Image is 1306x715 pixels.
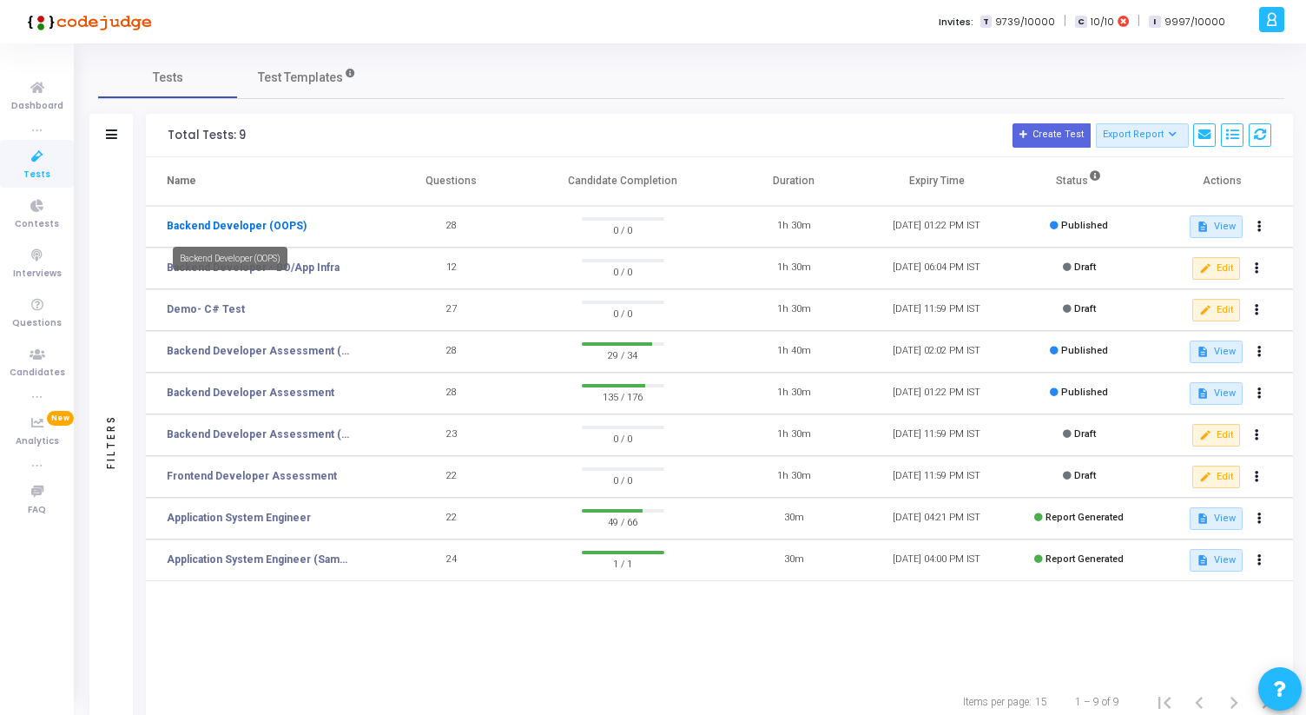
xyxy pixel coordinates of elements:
span: Test Templates [258,69,343,87]
td: [DATE] 04:00 PM IST [865,540,1007,581]
td: 28 [380,331,523,373]
span: 29 / 34 [582,346,664,363]
span: | [1064,12,1066,30]
div: Total Tests: 9 [168,129,246,142]
div: 1 – 9 of 9 [1075,694,1119,710]
td: 1h 30m [722,373,865,414]
td: 22 [380,456,523,498]
td: [DATE] 01:22 PM IST [865,206,1007,248]
button: Export Report [1096,123,1189,148]
mat-icon: edit [1199,471,1211,483]
span: 9997/10000 [1164,15,1225,30]
label: Invites: [939,15,973,30]
span: T [980,16,992,29]
td: 30m [722,540,865,581]
td: [DATE] 11:59 PM IST [865,289,1007,331]
span: I [1149,16,1160,29]
td: 12 [380,248,523,289]
a: Frontend Developer Assessment [167,468,337,484]
span: Published [1061,387,1108,398]
a: Backend Developer (OOPS) [167,218,307,234]
td: 28 [380,206,523,248]
td: 1h 30m [722,456,865,498]
td: 1h 30m [722,248,865,289]
span: Questions [12,316,62,331]
mat-icon: edit [1199,429,1211,441]
th: Status [1008,157,1151,206]
span: Report Generated [1045,553,1124,565]
a: Backend Developer Assessment (C# & .Net) [167,343,353,359]
th: Actions [1151,157,1293,206]
span: 0 / 0 [582,471,664,488]
a: Backend Developer Assessment (C# & .Net) [167,427,353,442]
button: View [1190,215,1243,238]
span: Draft [1074,262,1096,273]
button: Edit [1192,299,1240,321]
span: Candidates [10,366,65,381]
a: Backend Developer Assessment [167,385,334,401]
button: Edit [1192,424,1240,447]
span: New [47,411,74,426]
td: 23 [380,414,523,456]
span: Contests [15,217,59,232]
div: Backend Developer (OOPS) [173,247,287,270]
td: [DATE] 01:22 PM IST [865,373,1007,414]
span: C [1075,16,1086,29]
mat-icon: description [1197,513,1209,525]
span: 1 / 1 [582,554,664,572]
span: 10/10 [1091,15,1114,30]
button: Edit [1192,257,1240,280]
th: Questions [380,157,523,206]
th: Duration [722,157,865,206]
th: Name [146,157,380,206]
span: Tests [153,69,183,87]
span: FAQ [28,503,46,518]
button: Edit [1192,466,1240,488]
td: 1h 30m [722,414,865,456]
span: Report Generated [1045,512,1124,523]
button: Create Test [1012,123,1091,148]
td: 1h 30m [722,289,865,331]
a: Application System Engineer [167,510,311,526]
td: [DATE] 04:21 PM IST [865,498,1007,540]
button: View [1190,507,1243,530]
td: 24 [380,540,523,581]
span: Draft [1074,470,1096,481]
span: 135 / 176 [582,387,664,405]
td: [DATE] 11:59 PM IST [865,456,1007,498]
mat-icon: description [1197,387,1209,400]
td: 1h 30m [722,206,865,248]
a: Application System Engineer (Sample Test) [167,552,353,567]
td: 28 [380,373,523,414]
span: Published [1061,220,1108,231]
span: 0 / 0 [582,429,664,447]
span: Draft [1074,428,1096,440]
div: 15 [1035,694,1047,710]
span: Interviews [13,267,62,281]
td: [DATE] 06:04 PM IST [865,248,1007,289]
button: View [1190,341,1243,363]
th: Candidate Completion [523,157,722,206]
img: logo [22,4,152,39]
mat-icon: description [1197,554,1209,566]
span: 0 / 0 [582,262,664,280]
span: Analytics [16,434,59,449]
span: | [1138,12,1140,30]
span: Tests [23,168,50,182]
td: 27 [380,289,523,331]
td: 1h 40m [722,331,865,373]
td: [DATE] 02:02 PM IST [865,331,1007,373]
div: Filters [103,346,119,537]
td: 30m [722,498,865,540]
a: Demo- C# Test [167,301,245,317]
td: 22 [380,498,523,540]
span: 9739/10000 [995,15,1055,30]
span: 0 / 0 [582,221,664,238]
mat-icon: edit [1199,262,1211,275]
mat-icon: edit [1199,304,1211,316]
span: Published [1061,345,1108,356]
mat-icon: description [1197,346,1209,358]
button: View [1190,549,1243,572]
span: 0 / 0 [582,304,664,321]
mat-icon: description [1197,221,1209,233]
